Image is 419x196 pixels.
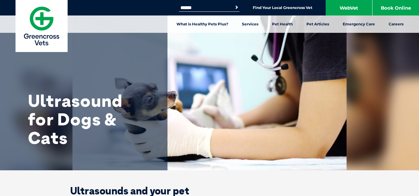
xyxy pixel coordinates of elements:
[234,4,240,11] button: Search
[48,186,371,196] h2: Ultrasounds and your pet
[170,15,235,33] a: What is Healthy Pets Plus?
[235,15,265,33] a: Services
[253,5,312,10] a: Find Your Local Greencross Vet
[28,91,152,147] h1: Ultrasound for Dogs & Cats
[265,15,300,33] a: Pet Health
[300,15,336,33] a: Pet Articles
[382,15,410,33] a: Careers
[336,15,382,33] a: Emergency Care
